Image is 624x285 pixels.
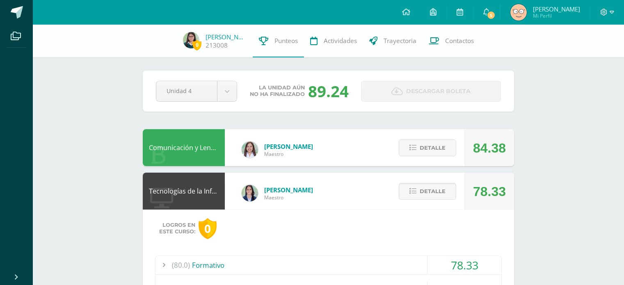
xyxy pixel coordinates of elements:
[274,36,298,45] span: Punteos
[192,40,201,50] span: 0
[206,41,228,50] a: 213008
[156,81,237,101] a: Unidad 4
[143,173,225,210] div: Tecnologías de la Información y la Comunicación 4
[206,33,247,41] a: [PERSON_NAME] de
[473,130,506,166] div: 84.38
[384,36,416,45] span: Trayectoria
[427,256,501,274] div: 78.33
[420,184,446,199] span: Detalle
[423,25,480,57] a: Contactos
[363,25,423,57] a: Trayectoria
[308,80,349,102] div: 89.24
[143,129,225,166] div: Comunicación y Lenguaje L3 Inglés 4
[473,173,506,210] div: 78.33
[264,186,313,194] span: [PERSON_NAME]
[487,11,496,20] span: 5
[510,4,527,21] img: ec776638e2b37e158411211b4036a738.png
[264,150,313,157] span: Maestro
[445,36,474,45] span: Contactos
[155,256,501,274] div: Formativo
[242,185,258,201] img: 7489ccb779e23ff9f2c3e89c21f82ed0.png
[533,12,580,19] span: Mi Perfil
[167,81,207,100] span: Unidad 4
[199,218,217,239] div: 0
[324,36,357,45] span: Actividades
[406,81,471,101] span: Descargar boleta
[304,25,363,57] a: Actividades
[264,194,313,201] span: Maestro
[420,140,446,155] span: Detalle
[399,183,456,200] button: Detalle
[159,222,195,235] span: Logros en este curso:
[533,5,580,13] span: [PERSON_NAME]
[250,84,305,98] span: La unidad aún no ha finalizado
[253,25,304,57] a: Punteos
[242,141,258,158] img: acecb51a315cac2de2e3deefdb732c9f.png
[264,142,313,150] span: [PERSON_NAME]
[183,32,199,48] img: d767a28e0159f41e94eb54805d237cff.png
[172,256,190,274] span: (80.0)
[399,139,456,156] button: Detalle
